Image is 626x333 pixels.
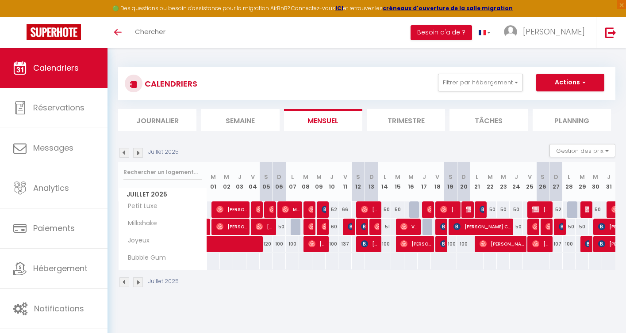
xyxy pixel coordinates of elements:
[576,162,589,201] th: 29
[273,219,286,235] div: 50
[449,109,528,131] li: Tâches
[438,74,523,91] button: Filtrer par hébergement
[411,25,472,40] button: Besoin d'aide ?
[457,236,470,252] div: 100
[291,173,294,181] abbr: L
[282,201,300,218] span: Marine Denizet
[256,201,260,218] span: [PERSON_NAME]
[545,218,550,235] span: [PERSON_NAME]
[260,162,273,201] th: 05
[303,173,308,181] abbr: M
[119,188,207,201] span: Juillet 2025
[34,303,84,314] span: Notifications
[352,162,365,201] th: 12
[284,109,362,131] li: Mensuel
[216,201,247,218] span: [PERSON_NAME]
[536,162,549,201] th: 26
[330,173,334,181] abbr: J
[580,173,585,181] abbr: M
[27,24,81,40] img: Super Booking
[211,173,216,181] abbr: M
[338,236,352,252] div: 137
[118,109,196,131] li: Journalier
[568,173,570,181] abbr: L
[602,162,615,201] th: 31
[523,162,536,201] th: 25
[220,162,233,201] th: 02
[444,162,457,201] th: 19
[549,201,563,218] div: 52
[123,164,202,180] input: Rechercher un logement...
[256,218,273,235] span: [PERSON_NAME]
[378,219,392,235] div: 51
[33,263,88,274] span: Hébergement
[335,4,343,12] strong: ICI
[563,236,576,252] div: 100
[585,235,589,252] span: [PERSON_NAME]
[374,218,379,235] span: [PERSON_NAME]
[515,173,518,181] abbr: J
[501,173,506,181] abbr: M
[383,4,513,12] a: créneaux d'ouverture de la salle migration
[497,162,510,201] th: 23
[148,277,179,286] p: Juillet 2025
[470,162,484,201] th: 21
[476,173,478,181] abbr: L
[563,219,576,235] div: 50
[120,253,168,263] span: Bubble Gum
[326,219,339,235] div: 60
[338,162,352,201] th: 11
[457,162,470,201] th: 20
[440,218,445,235] span: [PERSON_NAME]
[33,223,75,234] span: Paiements
[233,162,246,201] th: 03
[369,173,374,181] abbr: D
[585,201,589,218] span: [PERSON_NAME]
[408,173,414,181] abbr: M
[488,173,493,181] abbr: M
[504,25,517,38] img: ...
[273,162,286,201] th: 06
[466,201,471,218] span: [PERSON_NAME]
[33,182,69,193] span: Analytics
[33,142,73,153] span: Messages
[308,201,313,218] span: [PERSON_NAME]
[120,236,153,246] span: Joyeux
[128,17,172,48] a: Chercher
[532,201,550,218] span: [PERSON_NAME]
[536,74,604,91] button: Actions
[589,201,602,218] div: 50
[378,162,392,201] th: 14
[365,162,378,201] th: 13
[135,27,165,36] span: Chercher
[326,162,339,201] th: 10
[361,235,379,252] span: [PERSON_NAME]
[607,173,611,181] abbr: J
[322,218,326,235] span: [PERSON_NAME]
[605,27,616,38] img: logout
[338,201,352,218] div: 66
[523,26,585,37] span: [PERSON_NAME]
[120,201,160,211] span: Petit Luxe
[384,173,386,181] abbr: L
[224,173,229,181] abbr: M
[559,218,563,235] span: [PERSON_NAME]
[444,236,457,252] div: 100
[142,74,197,94] h3: CALENDRIERS
[400,218,418,235] span: Valentine Pernot
[286,162,299,201] th: 07
[549,162,563,201] th: 27
[348,218,352,235] span: [PERSON_NAME]
[497,201,510,218] div: 50
[343,173,347,181] abbr: V
[431,162,444,201] th: 18
[497,17,596,48] a: ... [PERSON_NAME]
[246,162,260,201] th: 04
[453,218,511,235] span: [PERSON_NAME] Craciun
[563,162,576,201] th: 28
[532,235,550,252] span: [PERSON_NAME]
[435,173,439,181] abbr: V
[264,173,268,181] abbr: S
[326,236,339,252] div: 100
